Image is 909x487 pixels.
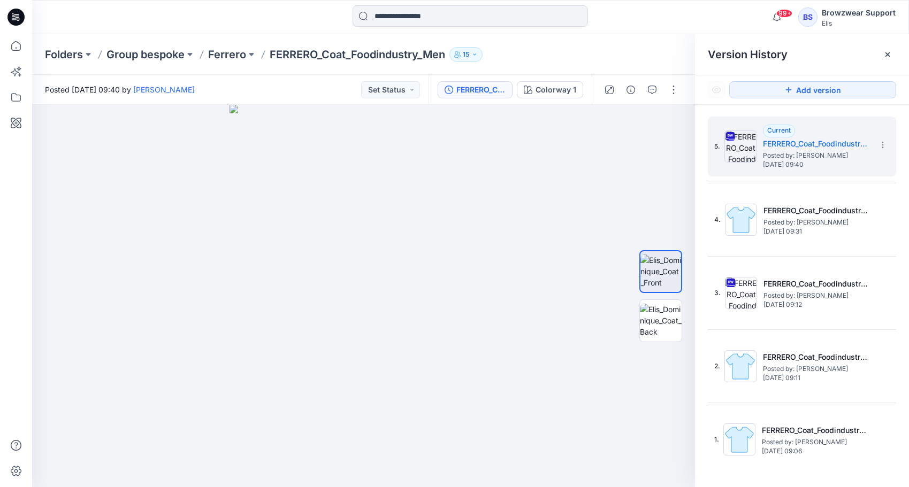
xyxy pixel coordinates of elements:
[106,47,185,62] a: Group bespoke
[763,150,870,161] span: Posted by: Sofia Cederlöf
[883,50,892,59] button: Close
[763,374,870,382] span: [DATE] 09:11
[714,361,720,371] span: 2.
[763,290,870,301] span: Posted by: Sofia Cederlöf
[763,161,870,168] span: [DATE] 09:40
[725,277,757,309] img: FERRERO_Coat_Foodindustry_Men
[449,47,483,62] button: 15
[822,19,896,27] div: Elis
[208,47,246,62] a: Ferrero
[45,47,83,62] a: Folders
[822,6,896,19] div: Browzwear Support
[798,7,818,27] div: BS
[456,84,506,96] div: FERRERO_Coat_Foodindustry_Men
[622,81,639,98] button: Details
[763,364,870,374] span: Posted by: Sofia Cederlöf
[763,217,870,228] span: Posted by: Sofia Cederlöf
[763,204,870,217] h5: FERRERO_Coat_Foodindustry_Men
[230,105,498,487] img: eyJhbGciOiJIUzI1NiIsImtpZCI6IjAiLCJzbHQiOiJzZXMiLCJ0eXAiOiJKV1QifQ.eyJkYXRhIjp7InR5cGUiOiJzdG9yYW...
[438,81,513,98] button: FERRERO_Coat_Foodindustry_Men
[763,277,870,290] h5: FERRERO_Coat_Foodindustry_Men
[762,447,869,455] span: [DATE] 09:06
[708,81,725,98] button: Show Hidden Versions
[763,301,870,308] span: [DATE] 09:12
[714,215,721,225] span: 4.
[763,137,870,150] h5: FERRERO_Coat_Foodindustry_Men
[763,228,870,235] span: [DATE] 09:31
[724,350,757,382] img: FERRERO_Coat_Foodindustry_Men
[767,126,791,134] span: Current
[776,9,792,18] span: 99+
[640,254,681,288] img: Elis_Dominique_Coat_Front
[708,48,788,61] span: Version History
[724,130,757,163] img: FERRERO_Coat_Foodindustry_Men
[725,204,757,236] img: FERRERO_Coat_Foodindustry_Men
[270,47,445,62] p: FERRERO_Coat_Foodindustry_Men
[762,437,869,447] span: Posted by: Sofia Cederlöf
[723,423,755,455] img: FERRERO_Coat_Foodindustry_Men
[763,351,870,364] h5: FERRERO_Coat_Foodindustry_Men
[714,142,720,151] span: 5.
[714,435,719,444] span: 1.
[133,85,195,94] a: [PERSON_NAME]
[729,81,896,98] button: Add version
[536,84,576,96] div: Colorway 1
[640,304,682,337] img: Elis_Dominique_Coat_Back
[762,424,869,437] h5: FERRERO_Coat_Foodindustry_Men
[463,49,469,60] p: 15
[517,81,583,98] button: Colorway 1
[714,288,721,298] span: 3.
[45,84,195,95] span: Posted [DATE] 09:40 by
